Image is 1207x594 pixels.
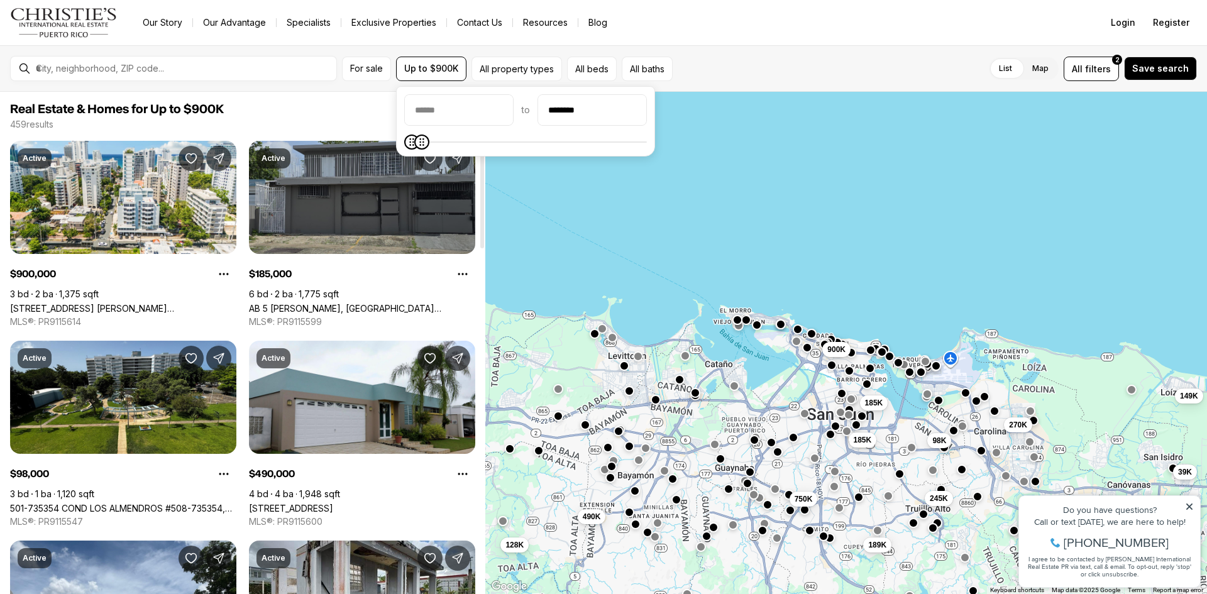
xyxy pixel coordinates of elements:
span: 185K [854,435,872,445]
button: 149K [1175,388,1203,404]
button: All beds [567,57,617,81]
button: Register [1145,10,1197,35]
div: Call or text [DATE], we are here to help! [13,40,182,49]
button: Save Property: AB 5 JULIO ANDINO [417,146,443,171]
a: 450 CALLE AUSUBO, TOA ALTA PR, 00953 [249,503,333,514]
label: Map [1022,57,1059,80]
a: Blog [578,14,617,31]
a: 501-735354 COND LOS ALMENDROS #508-735354, SAN JUAN PR, 00924 [10,503,236,514]
a: AB 5 JULIO ANDINO, SAN JUAN PR, 00922 [249,303,475,314]
button: Property options [450,261,475,287]
a: 1351 AVE. WILSON #202, SAN JUAN PR, 00907 [10,303,236,314]
input: priceMin [405,95,513,125]
label: List [989,57,1022,80]
span: 189K [868,540,886,550]
span: to [521,105,530,115]
button: 245K [925,491,953,506]
button: 39K [1173,465,1197,480]
button: Contact Us [447,14,512,31]
img: logo [10,8,118,38]
span: I agree to be contacted by [PERSON_NAME] International Real Estate PR via text, call & email. To ... [16,77,179,101]
span: All [1072,62,1083,75]
span: Real Estate & Homes for Up to $900K [10,103,224,116]
a: Our Story [133,14,192,31]
span: Login [1111,18,1135,28]
span: 2 [1115,55,1120,65]
button: Save Property: 450 CALLE AUSUBO [417,346,443,371]
button: 900K [822,342,851,357]
a: Resources [513,14,578,31]
p: Active [23,353,47,363]
button: 189K [863,537,891,553]
button: Save Property: S 4 EXT JARDINES DE PALMAREJO [417,546,443,571]
span: For sale [350,63,383,74]
span: Maximum [414,135,429,150]
span: filters [1085,62,1111,75]
button: 750K [790,492,818,507]
button: Property options [450,461,475,487]
span: 128K [505,540,524,550]
button: 185K [860,395,888,410]
span: 185K [865,398,883,408]
a: Specialists [277,14,341,31]
span: 39K [1178,467,1192,477]
button: 185K [849,432,877,448]
button: Share Property [445,346,470,371]
button: Save Property: Camelia CAMELIA #1327 [179,546,204,571]
button: Share Property [445,546,470,571]
button: Allfilters2 [1064,57,1119,81]
span: 490K [583,512,601,522]
input: priceMax [538,95,646,125]
button: Share Property [445,146,470,171]
p: Active [262,553,285,563]
button: Property options [211,461,236,487]
button: Share Property [206,546,231,571]
p: 459 results [10,119,53,129]
button: All property types [471,57,562,81]
button: Up to $900K [396,57,466,81]
span: Up to $900K [404,63,458,74]
button: 128K [500,537,529,553]
span: 270K [1009,420,1027,430]
button: For sale [342,57,391,81]
span: [PHONE_NUMBER] [52,59,157,72]
p: Active [23,553,47,563]
button: Login [1103,10,1143,35]
button: 490K [578,509,606,524]
span: 149K [1180,391,1198,401]
button: 270K [1004,417,1032,432]
a: Our Advantage [193,14,276,31]
span: Register [1153,18,1189,28]
span: 750K [795,494,813,504]
a: Exclusive Properties [341,14,446,31]
button: Share Property [206,346,231,371]
button: Share Property [206,146,231,171]
button: Property options [211,261,236,287]
div: Do you have questions? [13,28,182,37]
span: 98K [932,436,946,446]
p: Active [262,153,285,163]
button: 98K [927,433,951,448]
span: Minimum [404,135,419,150]
span: Save search [1132,63,1189,74]
p: Active [23,153,47,163]
p: Active [262,353,285,363]
span: 245K [930,493,948,503]
button: Save Property: 1351 AVE. WILSON #202 [179,146,204,171]
button: Save search [1124,57,1197,80]
span: 900K [827,344,846,355]
button: Save Property: 501-735354 COND LOS ALMENDROS #508-735354 [179,346,204,371]
button: All baths [622,57,673,81]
